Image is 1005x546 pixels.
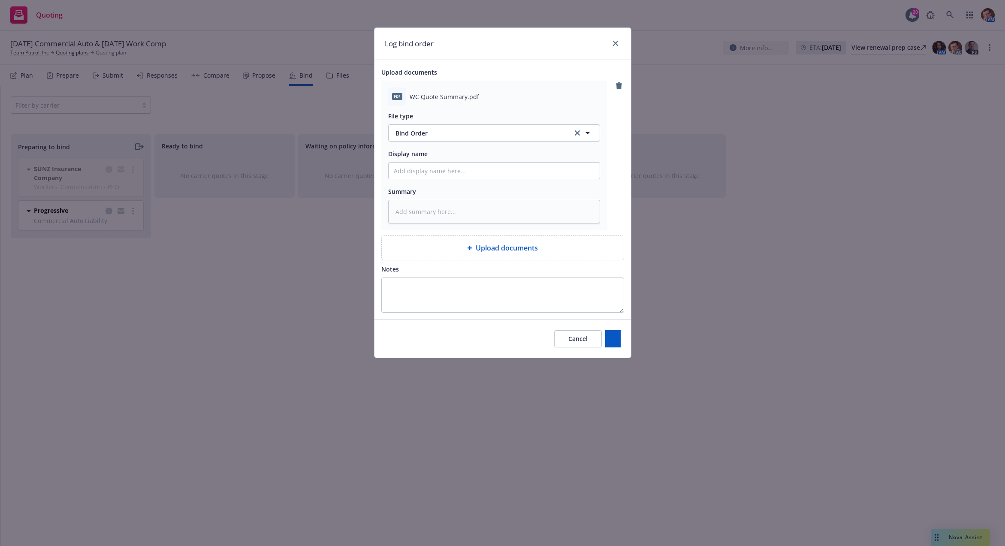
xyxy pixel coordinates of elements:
[392,93,402,100] span: pdf
[388,124,600,142] button: Bind Orderclear selection
[410,92,479,101] span: WC Quote Summary.pdf
[388,150,428,158] span: Display name
[381,235,624,260] div: Upload documents
[385,38,434,49] h1: Log bind order
[388,112,413,120] span: File type
[395,129,564,138] span: Bind Order
[568,335,588,343] span: Cancel
[381,265,399,273] span: Notes
[610,38,621,48] a: close
[554,330,602,347] button: Cancel
[605,330,621,347] button: Done
[389,163,600,179] input: Add display name here...
[388,187,416,196] span: Summary
[572,128,582,138] a: clear selection
[476,243,538,253] span: Upload documents
[614,81,624,91] a: remove
[381,68,437,76] span: Upload documents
